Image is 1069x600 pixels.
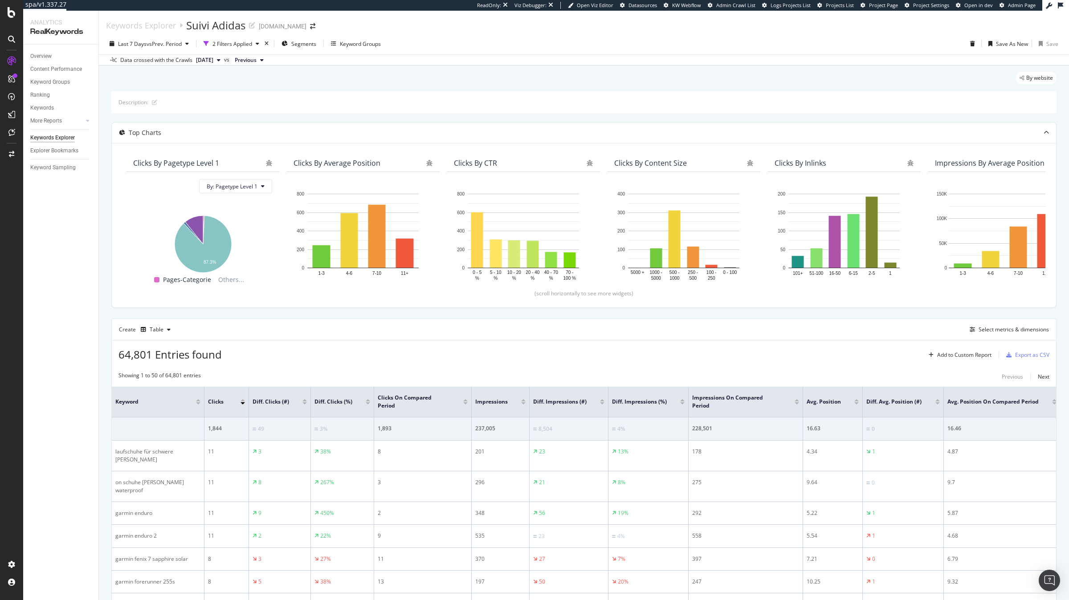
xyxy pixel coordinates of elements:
[947,532,1057,540] div: 4.68
[937,216,947,221] text: 100K
[475,478,526,486] div: 296
[133,159,219,167] div: Clicks By Pagetype Level 1
[614,189,753,282] div: A chart.
[866,428,870,430] img: Equal
[692,532,799,540] div: 558
[771,2,811,8] span: Logs Projects List
[826,2,854,8] span: Projects List
[866,482,870,484] img: Equal
[775,189,914,282] div: A chart.
[320,425,327,433] div: 3%
[378,448,468,456] div: 8
[208,398,227,406] span: Clicks
[793,270,803,275] text: 101+
[872,532,875,540] div: 1
[30,163,76,172] div: Keyword Sampling
[807,509,859,517] div: 5.22
[907,160,914,166] div: bug
[937,352,991,358] div: Add to Custom Report
[861,2,898,9] a: Project Page
[617,229,625,233] text: 200
[937,192,947,196] text: 150K
[869,270,875,275] text: 2-5
[30,103,92,113] a: Keywords
[30,133,92,143] a: Keywords Explorer
[1035,37,1058,51] button: Save
[266,160,272,166] div: bug
[297,192,304,196] text: 800
[378,555,468,563] div: 11
[618,509,628,517] div: 19%
[692,509,799,517] div: 292
[1038,373,1049,380] div: Next
[512,276,516,281] text: %
[849,270,858,275] text: 6-15
[563,276,576,281] text: 100 %
[706,270,717,275] text: 100 -
[872,555,875,563] div: 0
[775,159,826,167] div: Clicks By Inlinks
[807,448,859,456] div: 4.34
[30,27,91,37] div: RealKeywords
[566,270,573,275] text: 70 -
[253,398,289,406] span: Diff. Clicks (#)
[192,55,224,65] button: [DATE]
[618,555,625,563] div: 7%
[115,532,200,540] div: garmin enduro 2
[807,478,859,486] div: 9.64
[617,192,625,196] text: 400
[115,578,200,586] div: garmin forerunner 255s
[199,179,272,193] button: By: Pagetype Level 1
[650,270,662,275] text: 1000 -
[208,555,245,563] div: 8
[212,40,252,48] div: 2 Filters Applied
[490,270,502,275] text: 5 - 10
[263,39,270,48] div: times
[378,424,468,433] div: 1,893
[1002,373,1023,380] div: Previous
[378,478,468,486] div: 3
[669,276,680,281] text: 1000
[372,270,381,275] text: 7-10
[628,2,657,8] span: Datasources
[651,276,661,281] text: 5000
[618,478,625,486] div: 8%
[530,276,534,281] text: %
[208,424,245,433] div: 1,844
[200,37,263,51] button: 2 Filters Applied
[935,159,1045,167] div: Impressions By Average Position
[346,270,353,275] text: 4-6
[539,425,552,433] div: 8,504
[208,532,245,540] div: 11
[1015,351,1049,359] div: Export as CSV
[204,260,216,265] text: 87.3%
[475,398,508,406] span: Impressions
[689,276,697,281] text: 500
[1046,40,1058,48] div: Save
[378,578,468,586] div: 13
[297,229,304,233] text: 400
[314,428,318,430] img: Equal
[30,146,92,155] a: Explorer Bookmarks
[320,509,334,517] div: 450%
[118,40,147,48] span: Last 7 Days
[320,578,331,586] div: 38%
[291,40,316,48] span: Segments
[320,555,331,563] div: 27%
[118,347,222,362] span: 64,801 Entries found
[115,509,200,517] div: garmin enduro
[475,424,526,433] div: 237,005
[462,265,465,270] text: 0
[925,348,991,362] button: Add to Custom Report
[106,20,176,30] a: Keywords Explorer
[215,274,248,285] span: Others...
[30,52,92,61] a: Overview
[964,2,993,8] span: Open in dev
[692,555,799,563] div: 397
[783,265,785,270] text: 0
[30,146,78,155] div: Explorer Bookmarks
[985,37,1028,51] button: Save As New
[1042,270,1050,275] text: 11+
[708,276,715,281] text: 250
